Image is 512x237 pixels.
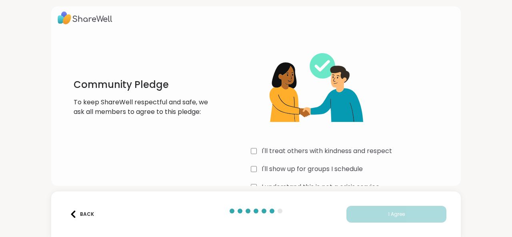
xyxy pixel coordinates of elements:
img: ShareWell Logo [58,9,112,27]
label: I'll treat others with kindness and respect [262,146,392,156]
h1: Community Pledge [74,78,209,91]
p: To keep ShareWell respectful and safe, we ask all members to agree to this pledge: [74,98,209,117]
label: I'll show up for groups I schedule [262,164,363,174]
label: I understand this is not a crisis service [262,182,380,192]
button: I Agree [346,206,446,223]
button: Back [66,206,98,223]
span: I Agree [388,211,405,218]
div: Back [70,211,94,218]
